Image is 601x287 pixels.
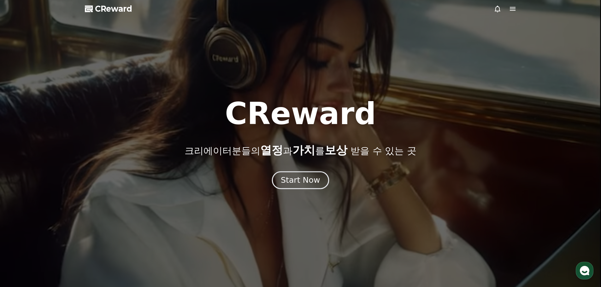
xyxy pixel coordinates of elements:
span: 열정 [260,144,283,157]
a: 홈 [2,200,42,215]
span: CReward [95,4,132,14]
div: Start Now [281,175,320,186]
a: Start Now [273,178,328,184]
a: 설정 [81,200,121,215]
span: 가치 [292,144,315,157]
p: 크리에이터분들의 과 를 받을 수 있는 곳 [185,144,416,157]
h1: CReward [225,99,376,129]
a: CReward [85,4,132,14]
span: 대화 [58,210,65,215]
a: 대화 [42,200,81,215]
span: 보상 [325,144,347,157]
button: Start Now [272,171,329,189]
span: 설정 [97,209,105,214]
span: 홈 [20,209,24,214]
